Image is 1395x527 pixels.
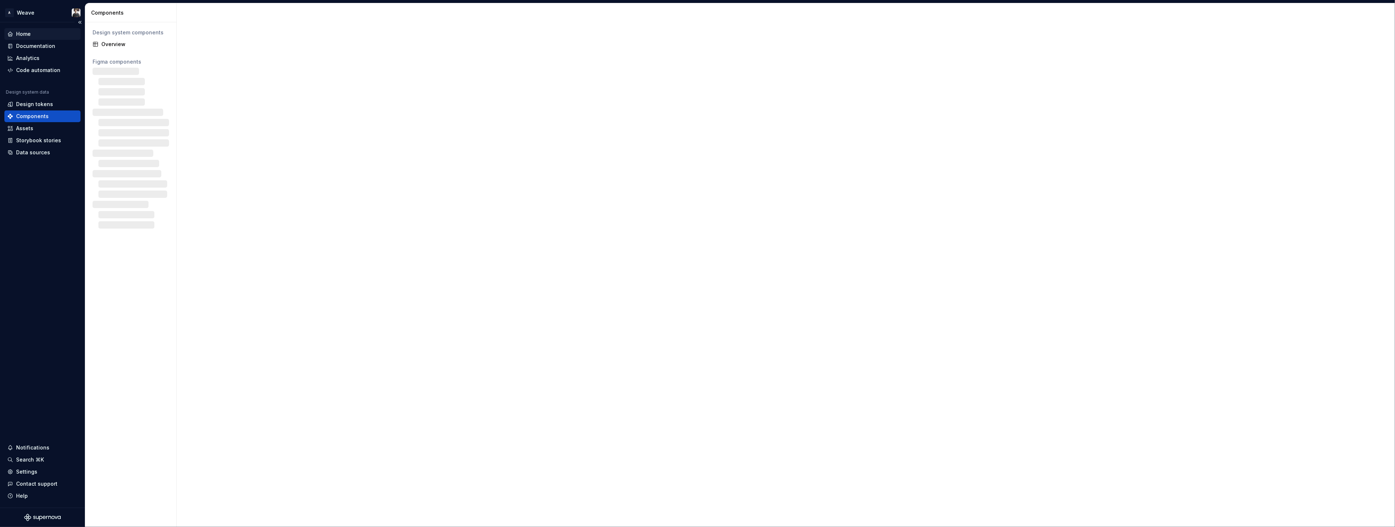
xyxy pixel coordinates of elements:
[16,456,44,463] div: Search ⌘K
[16,492,28,500] div: Help
[4,52,80,64] a: Analytics
[4,40,80,52] a: Documentation
[91,9,173,16] div: Components
[17,9,34,16] div: Weave
[16,137,61,144] div: Storybook stories
[101,41,169,48] div: Overview
[4,110,80,122] a: Components
[5,8,14,17] div: A
[72,8,80,17] img: Kourosh
[4,442,80,453] button: Notifications
[1,5,83,20] button: AWeaveKourosh
[4,490,80,502] button: Help
[90,38,172,50] a: Overview
[4,123,80,134] a: Assets
[6,89,49,95] div: Design system data
[93,58,169,65] div: Figma components
[4,454,80,466] button: Search ⌘K
[16,54,40,62] div: Analytics
[4,64,80,76] a: Code automation
[16,30,31,38] div: Home
[24,514,61,521] svg: Supernova Logo
[4,28,80,40] a: Home
[93,29,169,36] div: Design system components
[16,42,55,50] div: Documentation
[4,478,80,490] button: Contact support
[4,466,80,478] a: Settings
[16,480,57,488] div: Contact support
[16,113,49,120] div: Components
[16,468,37,475] div: Settings
[16,101,53,108] div: Design tokens
[4,98,80,110] a: Design tokens
[16,444,49,451] div: Notifications
[16,67,60,74] div: Code automation
[16,125,33,132] div: Assets
[16,149,50,156] div: Data sources
[4,147,80,158] a: Data sources
[75,17,85,27] button: Collapse sidebar
[4,135,80,146] a: Storybook stories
